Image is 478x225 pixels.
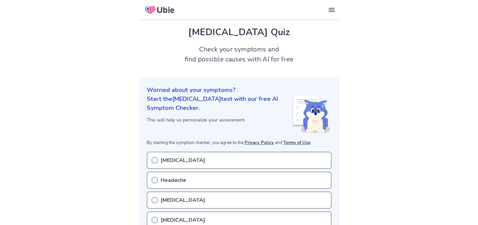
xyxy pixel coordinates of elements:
[161,156,205,164] p: [MEDICAL_DATA]
[147,140,332,146] p: By starting the symptom checker, you agree to the and
[147,25,332,39] h1: [MEDICAL_DATA] Quiz
[147,116,292,123] p: This will help us personalize your assessment.
[161,216,205,224] p: [MEDICAL_DATA]
[147,86,332,95] p: Worried about your symptoms?
[161,176,186,184] p: Headache
[292,96,330,133] img: Shiba
[139,44,340,64] h2: Check your symptoms and find possible causes with AI for free
[283,140,311,146] a: Terms of Use
[147,95,292,112] p: Start the [MEDICAL_DATA] test with our free AI Symptom Checker.
[245,140,274,146] a: Privacy Policy
[161,196,205,204] p: [MEDICAL_DATA]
